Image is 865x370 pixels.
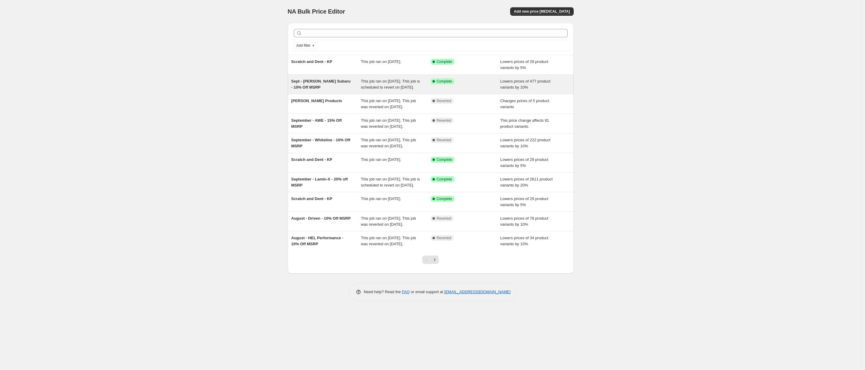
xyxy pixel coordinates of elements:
span: Complete [437,177,452,182]
span: Complete [437,157,452,162]
span: This job ran on [DATE]. This job is scheduled to revert on [DATE]. [361,177,420,187]
nav: Pagination [422,256,439,264]
span: Add filter [296,43,311,48]
span: Lowers prices of 78 product variants by 10% [500,216,548,227]
span: Scratch and Dent - KP [291,59,333,64]
span: September - Whiteline - 10% Off MSRP [291,138,350,148]
span: Reverted [437,236,451,240]
span: Lowers prices of 29 product variants by 5% [500,196,548,207]
span: This job ran on [DATE]. This job was reverted on [DATE]. [361,138,416,148]
span: Need help? Read the [364,290,402,294]
span: Complete [437,79,452,84]
span: Lowers prices of 34 product variants by 10% [500,236,548,246]
span: This job ran on [DATE]. [361,59,401,64]
span: NA Bulk Price Editor [288,8,345,15]
span: This job ran on [DATE]. This job was reverted on [DATE]. [361,99,416,109]
span: This job ran on [DATE]. This job is scheduled to revert on [DATE]. [361,79,420,89]
span: Scratch and Dent - KP [291,196,333,201]
span: Reverted [437,118,451,123]
span: Reverted [437,99,451,103]
span: or email support at [410,290,444,294]
span: Reverted [437,216,451,221]
span: September - Lamin-X - 20% off MSRP [291,177,348,187]
span: [PERSON_NAME] Products [291,99,342,103]
span: Lowers prices of 222 product variants by 10% [500,138,550,148]
span: August - HEL Performance - 10% Off MSRP [291,236,343,246]
span: Sept - [PERSON_NAME] Subaru - 10% Off MSRP [291,79,351,89]
span: This job ran on [DATE]. [361,196,401,201]
span: Lowers prices of 2611 product variants by 20% [500,177,553,187]
span: September - AWE - 15% Off MSRP [291,118,342,129]
span: Lowers prices of 477 product variants by 10% [500,79,550,89]
span: Add new price [MEDICAL_DATA] [514,9,570,14]
button: Add filter [294,42,318,49]
span: This job ran on [DATE]. This job was reverted on [DATE]. [361,118,416,129]
span: Reverted [437,138,451,143]
a: FAQ [402,290,410,294]
span: Lowers prices of 29 product variants by 5% [500,157,548,168]
span: This price change affects 81 product variants. [500,118,549,129]
span: August - Driven - 10% Off MSRP [291,216,351,221]
a: [EMAIL_ADDRESS][DOMAIN_NAME] [444,290,510,294]
span: Lowers prices of 29 product variants by 5% [500,59,548,70]
button: Add new price [MEDICAL_DATA] [510,7,573,16]
span: Complete [437,59,452,64]
span: This job ran on [DATE]. This job was reverted on [DATE]. [361,216,416,227]
span: This job ran on [DATE]. [361,157,401,162]
span: This job ran on [DATE]. This job was reverted on [DATE]. [361,236,416,246]
button: Next [430,256,439,264]
span: Complete [437,196,452,201]
span: Scratch and Dent - KP [291,157,333,162]
span: Changes prices of 5 product variants [500,99,549,109]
